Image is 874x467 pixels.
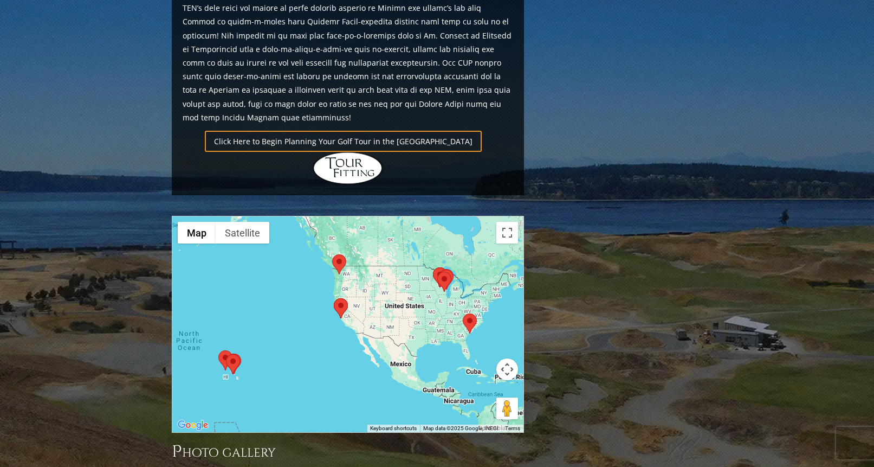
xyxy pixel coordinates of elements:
[175,418,211,432] img: Google
[505,425,520,431] a: Terms (opens in new tab)
[216,222,269,244] button: Show satellite imagery
[496,222,518,244] button: Toggle fullscreen view
[423,425,498,431] span: Map data ©2025 Google, INEGI
[205,131,482,152] a: Click Here to Begin Planning Your Golf Tour in the [GEOGRAPHIC_DATA]
[496,359,518,380] button: Map camera controls
[313,152,383,184] img: Hidden Links
[175,418,211,432] a: Open this area in Google Maps (opens a new window)
[178,222,216,244] button: Show street map
[172,441,524,463] h3: Photo Gallery
[496,398,518,419] button: Drag Pegman onto the map to open Street View
[370,425,417,432] button: Keyboard shortcuts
